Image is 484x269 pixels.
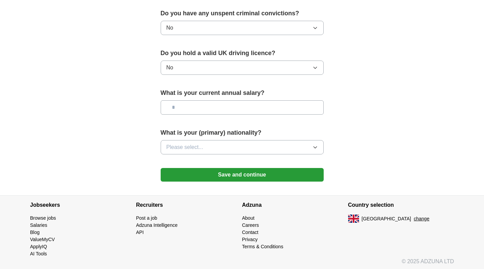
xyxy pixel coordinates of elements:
[348,215,359,223] img: UK flag
[30,251,47,256] a: AI Tools
[30,237,55,242] a: ValueMyCV
[242,237,258,242] a: Privacy
[242,244,283,249] a: Terms & Conditions
[30,215,56,221] a: Browse jobs
[161,128,324,137] label: What is your (primary) nationality?
[161,168,324,182] button: Save and continue
[161,49,324,58] label: Do you hold a valid UK driving licence?
[166,143,203,151] span: Please select...
[161,140,324,154] button: Please select...
[161,88,324,98] label: What is your current annual salary?
[161,61,324,75] button: No
[242,215,255,221] a: About
[136,222,178,228] a: Adzuna Intelligence
[161,21,324,35] button: No
[166,64,173,72] span: No
[161,9,324,18] label: Do you have any unspent criminal convictions?
[136,215,157,221] a: Post a job
[166,24,173,32] span: No
[242,222,259,228] a: Careers
[414,215,429,222] button: change
[136,230,144,235] a: API
[30,244,47,249] a: ApplyIQ
[242,230,258,235] a: Contact
[30,230,40,235] a: Blog
[348,196,454,215] h4: Country selection
[362,215,411,222] span: [GEOGRAPHIC_DATA]
[30,222,48,228] a: Salaries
